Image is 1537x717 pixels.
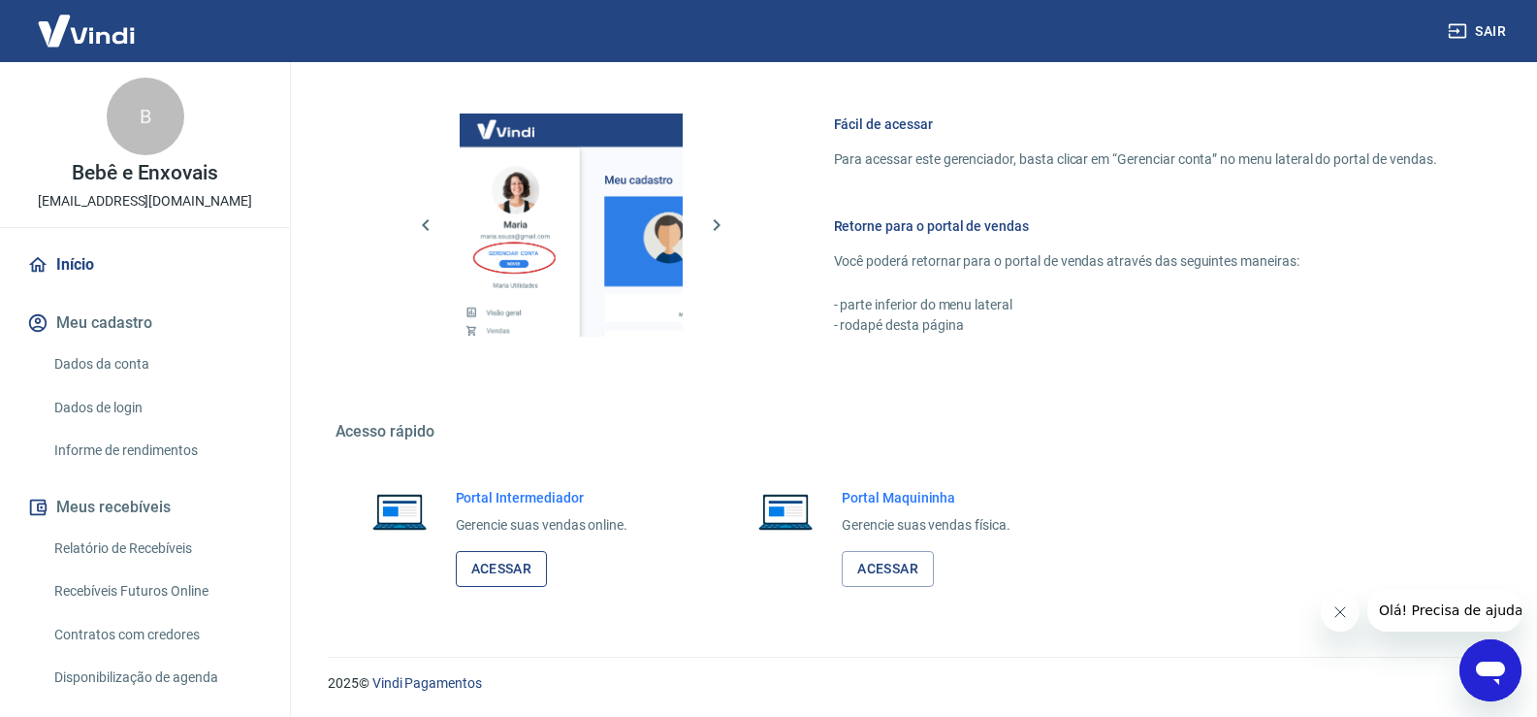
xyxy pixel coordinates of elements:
a: Contratos com credores [47,615,267,655]
button: Sair [1444,14,1514,49]
div: B [107,78,184,155]
button: Meus recebíveis [23,486,267,529]
h6: Portal Maquininha [842,488,1010,507]
img: Imagem da dashboard mostrando o botão de gerenciar conta na sidebar no lado esquerdo [460,114,683,337]
img: Imagem de um notebook aberto [745,488,826,535]
p: Você poderá retornar para o portal de vendas através das seguintes maneiras: [834,251,1437,272]
p: Gerencie suas vendas física. [842,515,1010,536]
iframe: Fechar mensagem [1321,593,1360,632]
h6: Fácil de acessar [834,114,1437,134]
a: Disponibilização de agenda [47,658,267,698]
a: Relatório de Recebíveis [47,529,267,569]
h6: Retorne para o portal de vendas [834,216,1437,236]
p: - rodapé desta página [834,315,1437,336]
p: 2025 © [328,673,1490,694]
a: Vindi Pagamentos [372,675,482,691]
a: Acessar [842,551,934,587]
h5: Acesso rápido [336,422,1484,441]
a: Dados da conta [47,344,267,384]
span: Olá! Precisa de ajuda? [12,14,163,29]
p: Gerencie suas vendas online. [456,515,628,536]
h6: Portal Intermediador [456,488,628,507]
a: Acessar [456,551,548,587]
p: - parte inferior do menu lateral [834,295,1437,315]
a: Dados de login [47,388,267,428]
a: Recebíveis Futuros Online [47,571,267,611]
iframe: Botão para abrir a janela de mensagens [1459,639,1521,701]
a: Informe de rendimentos [47,431,267,471]
iframe: Mensagem da empresa [1367,589,1521,632]
a: Início [23,244,267,286]
p: Para acessar este gerenciador, basta clicar em “Gerenciar conta” no menu lateral do portal de ven... [834,149,1437,170]
button: Meu cadastro [23,302,267,344]
p: Bebê e Enxovais [72,163,218,183]
p: [EMAIL_ADDRESS][DOMAIN_NAME] [38,191,252,212]
img: Vindi [23,1,149,60]
img: Imagem de um notebook aberto [359,488,440,535]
